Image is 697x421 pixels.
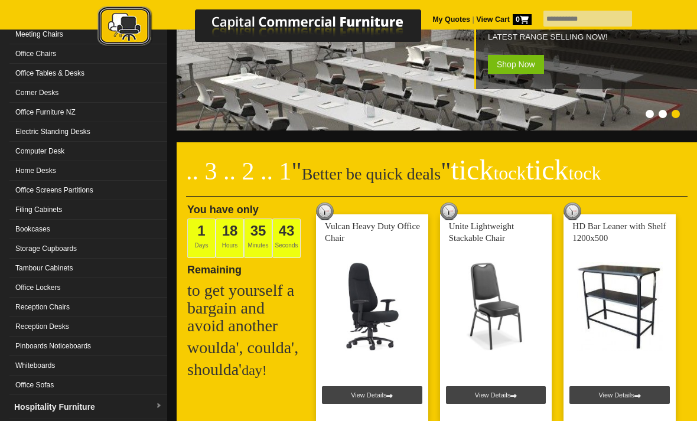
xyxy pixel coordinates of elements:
h2: Better be quick deals [186,161,688,197]
span: 0 [513,14,532,25]
span: 35 [250,223,266,239]
a: Office Screens Partitions [9,181,167,200]
span: " [441,158,601,185]
span: tock [493,162,526,184]
h2: shoulda' [187,361,305,379]
span: .. 3 .. 2 .. 1 [186,158,292,185]
a: View Cart0 [474,15,532,24]
img: tick tock deal clock [440,203,458,220]
span: Hours [216,218,244,258]
a: Office Lockers [9,278,167,298]
a: Reception Desks [9,317,167,337]
li: Page dot 3 [672,110,680,118]
span: " [292,158,302,185]
h2: woulda', coulda', [187,339,305,357]
img: dropdown [155,403,162,410]
span: tick tick [451,154,601,185]
a: Home Desks [9,161,167,181]
a: Electric Standing Desks [9,122,167,142]
a: Meeting Chairs [9,25,167,44]
a: Bookcases [9,220,167,239]
span: You have only [187,204,259,216]
span: Shop Now [488,55,544,74]
h2: to get yourself a bargain and avoid another [187,282,305,335]
span: 1 [197,223,205,239]
img: Capital Commercial Furniture Logo [65,6,478,49]
a: Office Chairs [9,44,167,64]
img: tick tock deal clock [316,203,334,220]
a: Office Sofas [9,376,167,395]
span: day! [242,363,267,378]
li: Page dot 2 [659,110,667,118]
a: Hospitality Furnituredropdown [9,395,167,419]
img: tick tock deal clock [564,203,581,220]
span: 43 [279,223,295,239]
span: tock [568,162,601,184]
a: Office Furniture NZ [9,103,167,122]
span: 18 [222,223,238,239]
a: Pinboards Noticeboards [9,337,167,356]
span: Minutes [244,218,272,258]
a: Corner Desks [9,83,167,103]
a: Computer Desk [9,142,167,161]
li: Page dot 1 [646,110,654,118]
a: Tambour Cabinets [9,259,167,278]
a: Storage Cupboards [9,239,167,259]
span: Remaining [187,259,242,276]
a: Office Tables & Desks [9,64,167,83]
span: Seconds [272,218,301,258]
strong: View Cart [476,15,532,24]
a: Capital Commercial Furniture Logo [65,6,478,53]
a: Reception Chairs [9,298,167,317]
a: Whiteboards [9,356,167,376]
a: Filing Cabinets [9,200,167,220]
span: Days [187,218,216,258]
p: LATEST RANGE SELLING NOW! [488,31,691,43]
